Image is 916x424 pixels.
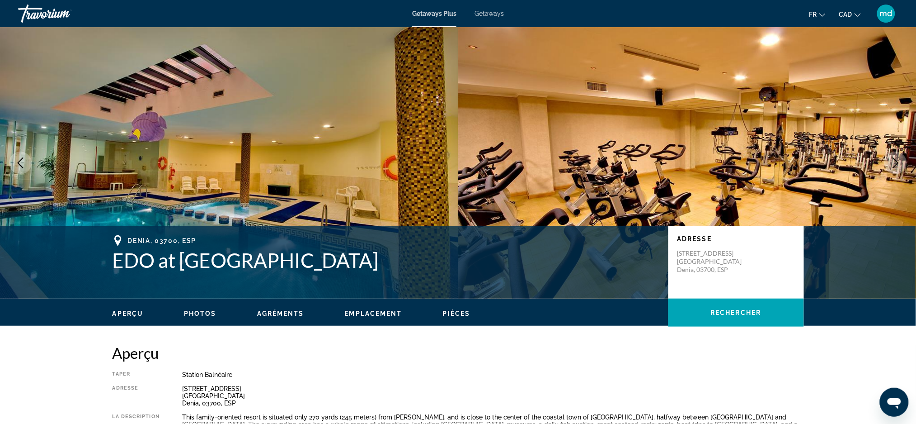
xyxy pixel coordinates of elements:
span: Photos [184,310,216,317]
span: Emplacement [345,310,402,317]
button: Rechercher [668,299,804,327]
span: Denia, 03700, ESP [128,237,197,244]
p: [STREET_ADDRESS] [GEOGRAPHIC_DATA] Denia, 03700, ESP [677,249,750,274]
a: Travorium [18,2,108,25]
button: User Menu [874,4,898,23]
button: Previous image [9,152,32,174]
h1: EDO at [GEOGRAPHIC_DATA] [113,248,659,272]
button: Photos [184,310,216,318]
button: Pièces [443,310,470,318]
h2: Aperçu [113,344,804,362]
div: Taper [113,371,160,378]
span: Aperçu [113,310,144,317]
button: Agréments [257,310,304,318]
a: Getaways Plus [412,10,456,17]
span: Pièces [443,310,470,317]
p: Adresse [677,235,795,243]
span: CAD [839,11,852,18]
button: Aperçu [113,310,144,318]
div: Adresse [113,385,160,407]
button: Change currency [839,8,861,21]
a: Getaways [474,10,504,17]
span: Rechercher [711,309,761,316]
button: Emplacement [345,310,402,318]
iframe: Bouton de lancement de la fenêtre de messagerie [880,388,909,417]
button: Change language [809,8,826,21]
div: [STREET_ADDRESS] [GEOGRAPHIC_DATA] Denia, 03700, ESP [182,385,804,407]
div: Station balnéaire [182,371,804,378]
button: Next image [884,152,907,174]
span: Agréments [257,310,304,317]
span: md [880,9,893,18]
span: fr [809,11,817,18]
